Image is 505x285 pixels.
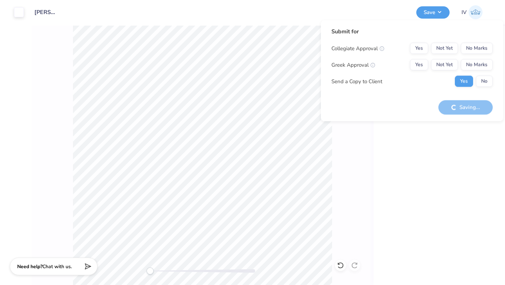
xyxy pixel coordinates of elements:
[331,44,384,52] div: Collegiate Approval
[331,61,375,69] div: Greek Approval
[469,5,483,19] img: Isha Veturkar
[431,43,458,54] button: Not Yet
[458,5,486,19] a: IV
[147,267,154,274] div: Accessibility label
[416,6,450,19] button: Save
[462,8,467,16] span: IV
[455,76,473,87] button: Yes
[331,77,382,85] div: Send a Copy to Client
[331,27,493,36] div: Submit for
[476,76,493,87] button: No
[410,59,428,71] button: Yes
[410,43,428,54] button: Yes
[42,263,72,270] span: Chat with us.
[461,59,493,71] button: No Marks
[431,59,458,71] button: Not Yet
[17,263,42,270] strong: Need help?
[29,5,63,19] input: Untitled Design
[461,43,493,54] button: No Marks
